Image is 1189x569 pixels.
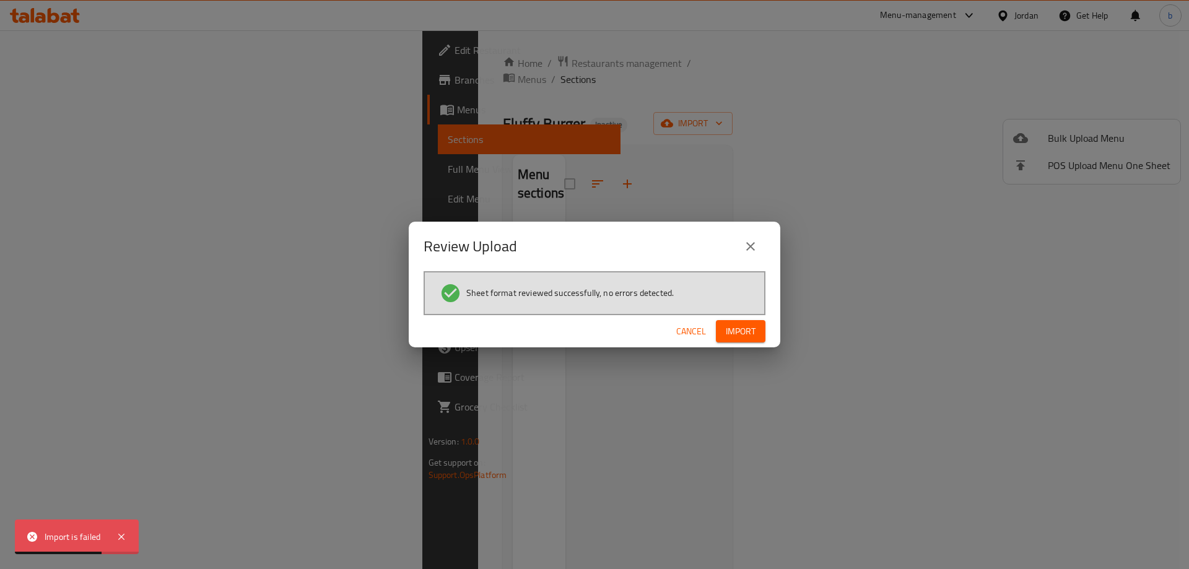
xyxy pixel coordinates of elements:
[726,324,756,339] span: Import
[45,530,104,544] div: Import is failed
[424,237,517,256] h2: Review Upload
[736,232,765,261] button: close
[466,287,674,299] span: Sheet format reviewed successfully, no errors detected.
[671,320,711,343] button: Cancel
[716,320,765,343] button: Import
[676,324,706,339] span: Cancel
